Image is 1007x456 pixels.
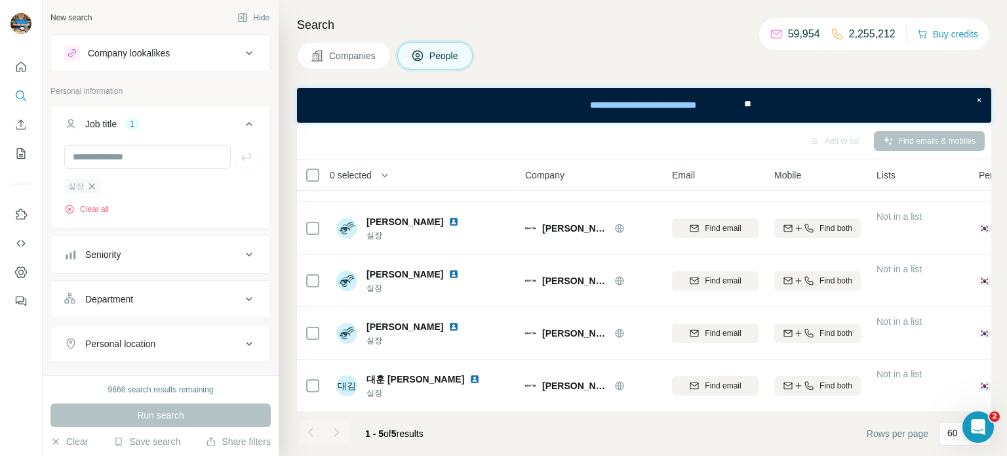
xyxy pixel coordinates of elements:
[10,55,31,79] button: Quick start
[10,289,31,313] button: Feedback
[366,387,485,399] span: 실장
[917,25,978,43] button: Buy credits
[10,260,31,284] button: Dashboard
[979,274,990,287] span: 🇰🇷
[10,84,31,108] button: Search
[819,275,852,287] span: Find both
[542,274,608,287] span: [PERSON_NAME]
[542,222,608,235] span: [PERSON_NAME]
[672,376,759,396] button: Find email
[366,335,464,346] span: 실장
[10,203,31,226] button: Use Surfe on LinkedIn
[672,169,695,182] span: Email
[366,282,464,294] span: 실장
[88,47,170,60] div: Company lookalikes
[336,323,357,344] img: Avatar
[979,222,990,235] span: 🇰🇷
[525,276,536,286] img: Logo of Krafton
[330,169,372,182] span: 0 selected
[525,328,536,339] img: Logo of Krafton
[10,13,31,34] img: Avatar
[672,218,759,238] button: Find email
[979,379,990,392] span: 🇰🇷
[206,435,271,448] button: Share filters
[849,26,896,42] p: 2,255,212
[108,384,214,396] div: 9666 search results remaining
[819,222,852,234] span: Find both
[819,327,852,339] span: Find both
[947,426,958,440] p: 60
[336,375,357,396] div: 대김
[85,293,133,306] div: Department
[448,269,459,280] img: LinkedIn logo
[64,203,109,215] button: Clear all
[10,232,31,255] button: Use Surfe API
[448,321,459,332] img: LinkedIn logo
[10,113,31,136] button: Enrich CSV
[68,180,84,192] span: 실장
[774,323,861,343] button: Find both
[469,374,480,384] img: LinkedIn logo
[10,142,31,165] button: My lists
[788,26,820,42] p: 59,954
[979,327,990,340] span: 🇰🇷
[429,49,460,62] span: People
[774,376,861,396] button: Find both
[705,275,741,287] span: Find email
[705,380,741,392] span: Find email
[391,428,397,439] span: 5
[366,373,464,386] span: 대훈 [PERSON_NAME]
[366,268,443,281] span: [PERSON_NAME]
[297,16,991,34] h4: Search
[329,49,377,62] span: Companies
[366,215,443,228] span: [PERSON_NAME]
[525,223,536,234] img: Logo of Krafton
[365,428,384,439] span: 1 - 5
[336,270,357,291] img: Avatar
[85,117,117,131] div: Job title
[525,381,536,391] img: Logo of Krafton
[366,230,464,241] span: 실장
[51,283,270,315] button: Department
[877,169,896,182] span: Lists
[50,435,88,448] button: Clear
[819,380,852,392] span: Find both
[705,327,741,339] span: Find email
[877,211,922,222] span: Not in a list
[51,108,270,145] button: Job title1
[125,118,140,130] div: 1
[774,218,861,238] button: Find both
[962,411,994,443] iframe: Intercom live chat
[365,428,424,439] span: results
[384,428,391,439] span: of
[51,328,270,360] button: Personal location
[672,323,759,343] button: Find email
[774,271,861,291] button: Find both
[672,271,759,291] button: Find email
[448,217,459,227] img: LinkedIn logo
[113,435,180,448] button: Save search
[50,85,271,97] p: Personal information
[542,327,608,340] span: [PERSON_NAME]
[705,222,741,234] span: Find email
[50,12,92,24] div: New search
[85,248,121,261] div: Seniority
[51,37,270,69] button: Company lookalikes
[228,8,279,28] button: Hide
[989,411,1000,422] span: 2
[867,427,928,440] span: Rows per page
[542,379,608,392] span: [PERSON_NAME]
[51,239,270,270] button: Seniority
[85,337,155,350] div: Personal location
[877,264,922,274] span: Not in a list
[774,169,801,182] span: Mobile
[336,218,357,239] img: Avatar
[525,169,564,182] span: Company
[366,320,443,333] span: [PERSON_NAME]
[297,88,991,123] iframe: Banner
[877,369,922,379] span: Not in a list
[877,316,922,327] span: Not in a list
